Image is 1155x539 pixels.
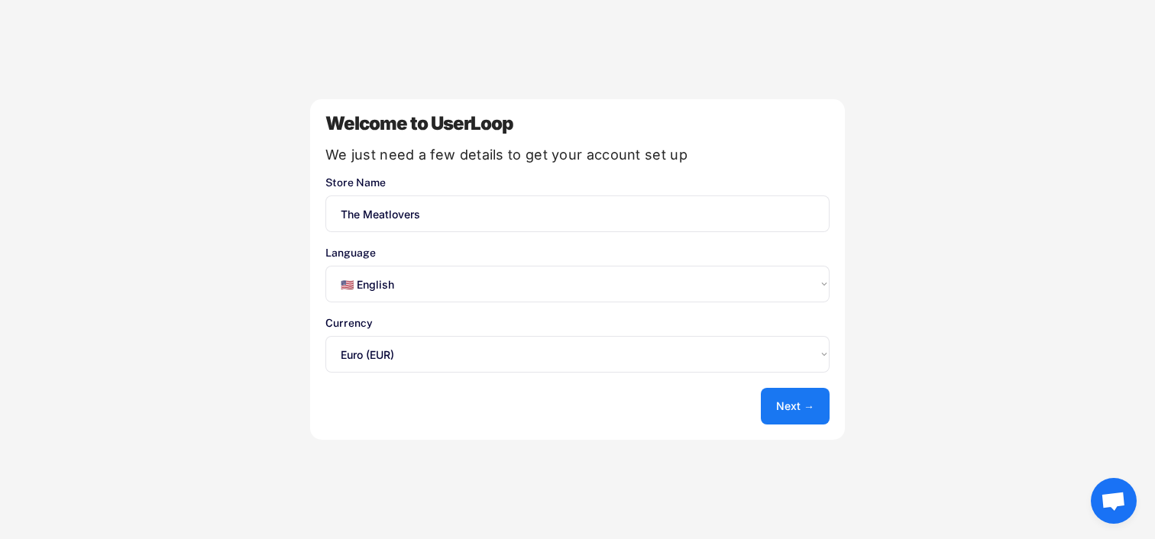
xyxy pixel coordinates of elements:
div: Language [325,247,830,258]
button: Next → [761,388,830,424]
div: We just need a few details to get your account set up [325,148,830,162]
div: Store Name [325,177,830,188]
input: You store's name [325,195,830,232]
div: Currency [325,318,830,328]
div: Welcome to UserLoop [325,115,830,133]
div: Open chat [1091,478,1137,524]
